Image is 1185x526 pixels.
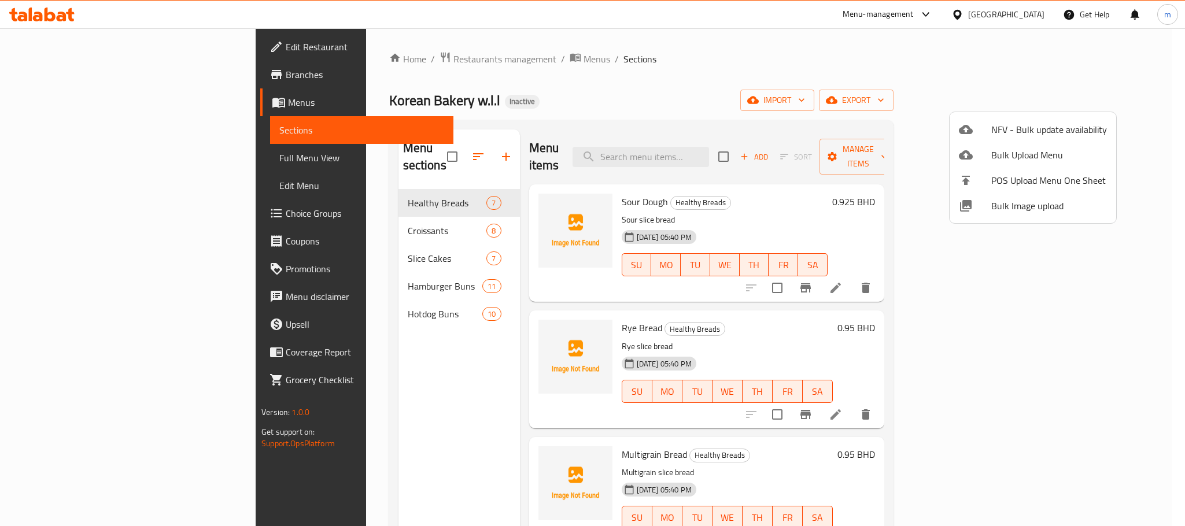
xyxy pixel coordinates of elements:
[991,123,1107,136] span: NFV - Bulk update availability
[950,168,1116,193] li: POS Upload Menu One Sheet
[991,199,1107,213] span: Bulk Image upload
[950,142,1116,168] li: Upload bulk menu
[950,117,1116,142] li: NFV - Bulk update availability
[991,173,1107,187] span: POS Upload Menu One Sheet
[991,148,1107,162] span: Bulk Upload Menu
